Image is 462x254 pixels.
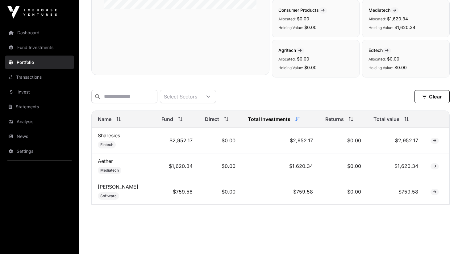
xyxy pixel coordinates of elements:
span: Total Investments [248,115,290,123]
img: Icehouse Ventures Logo [7,6,57,19]
span: Allocated: [368,17,386,21]
td: $2,952.17 [367,128,424,153]
a: Settings [5,144,74,158]
span: Edtech [368,48,391,53]
a: Fund Investments [5,41,74,54]
td: $0.00 [319,153,367,179]
div: Select Sectors [160,90,201,103]
span: Mediatech [100,168,119,173]
a: [PERSON_NAME] [98,184,138,190]
span: $0.00 [387,56,399,61]
span: Holding Value: [368,25,393,30]
a: Aether [98,158,113,164]
a: News [5,130,74,143]
td: $759.58 [155,179,199,205]
span: $0.00 [297,56,309,61]
td: $759.58 [242,179,319,205]
span: Fund [161,115,173,123]
span: Holding Value: [278,65,303,70]
span: $1,620.34 [387,16,408,21]
td: $0.00 [199,179,242,205]
span: $0.00 [304,25,317,30]
iframe: Chat Widget [431,224,462,254]
a: Analysis [5,115,74,128]
td: $0.00 [199,128,242,153]
td: $0.00 [199,153,242,179]
span: Total value [373,115,399,123]
span: $0.00 [304,65,317,70]
span: Holding Value: [368,65,393,70]
span: Holding Value: [278,25,303,30]
a: Transactions [5,70,74,84]
a: Statements [5,100,74,114]
a: Invest [5,85,74,99]
span: Agritech [278,48,304,53]
td: $1,620.34 [155,153,199,179]
span: Name [98,115,111,123]
span: $1,620.34 [394,25,415,30]
span: Direct [205,115,219,123]
td: $1,620.34 [242,153,319,179]
span: Fintech [100,142,113,147]
td: $2,952.17 [242,128,319,153]
span: Software [100,194,117,198]
span: Allocated: [368,57,386,61]
td: $0.00 [319,128,367,153]
td: $2,952.17 [155,128,199,153]
a: Dashboard [5,26,74,40]
button: Clear [414,90,450,103]
span: Mediatech [368,7,399,13]
td: $1,620.34 [367,153,424,179]
span: Consumer Products [278,7,327,13]
a: Portfolio [5,56,74,69]
span: $0.00 [394,65,407,70]
td: $0.00 [319,179,367,205]
a: Sharesies [98,132,120,139]
span: Allocated: [278,17,296,21]
span: Allocated: [278,57,296,61]
td: $759.58 [367,179,424,205]
span: Returns [325,115,344,123]
span: $0.00 [297,16,309,21]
